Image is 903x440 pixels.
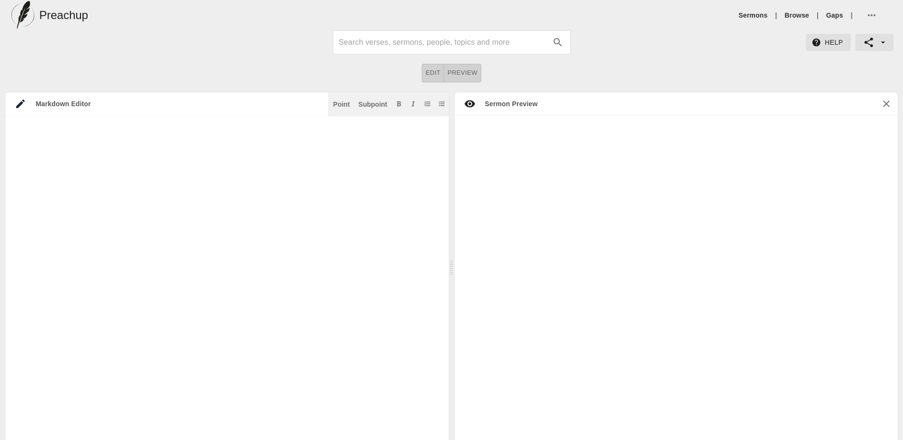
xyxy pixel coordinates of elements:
button: Insert point [331,99,352,109]
a: Browse [784,10,809,20]
button: Edit [422,64,444,82]
button: Preview [444,64,481,82]
button: search [547,32,568,53]
span: Help [814,37,843,49]
img: preachup-logo.png [11,1,34,30]
div: text alignment [422,64,481,82]
span: Preview [447,68,477,79]
span: Edit [426,68,440,79]
div: Point [333,101,350,108]
button: Add ordered list [423,99,432,109]
div: Markdown Editor [26,99,328,109]
button: Add unordered list [437,99,447,109]
button: Subpoint [357,99,389,109]
li: | [847,10,856,20]
button: Add italic text [408,99,418,109]
div: Subpoint [358,101,387,108]
button: Add bold text [394,99,404,109]
h5: Preachup [39,8,88,23]
a: Sermons [739,10,768,20]
div: Sermon Preview [476,99,538,109]
button: Help [806,34,851,51]
input: Search sermons [339,35,547,50]
li: | [813,10,823,20]
li: | [772,10,781,20]
iframe: Drift Widget Chat Controller [855,392,892,429]
a: Gaps [826,10,843,20]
